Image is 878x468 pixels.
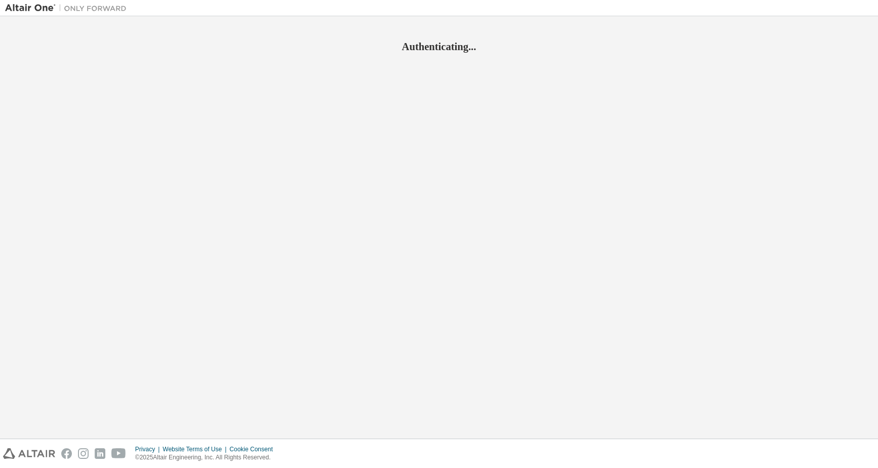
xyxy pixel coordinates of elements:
[5,40,873,53] h2: Authenticating...
[61,448,72,459] img: facebook.svg
[5,3,132,13] img: Altair One
[78,448,89,459] img: instagram.svg
[135,445,163,453] div: Privacy
[111,448,126,459] img: youtube.svg
[3,448,55,459] img: altair_logo.svg
[163,445,229,453] div: Website Terms of Use
[229,445,278,453] div: Cookie Consent
[135,453,279,462] p: © 2025 Altair Engineering, Inc. All Rights Reserved.
[95,448,105,459] img: linkedin.svg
